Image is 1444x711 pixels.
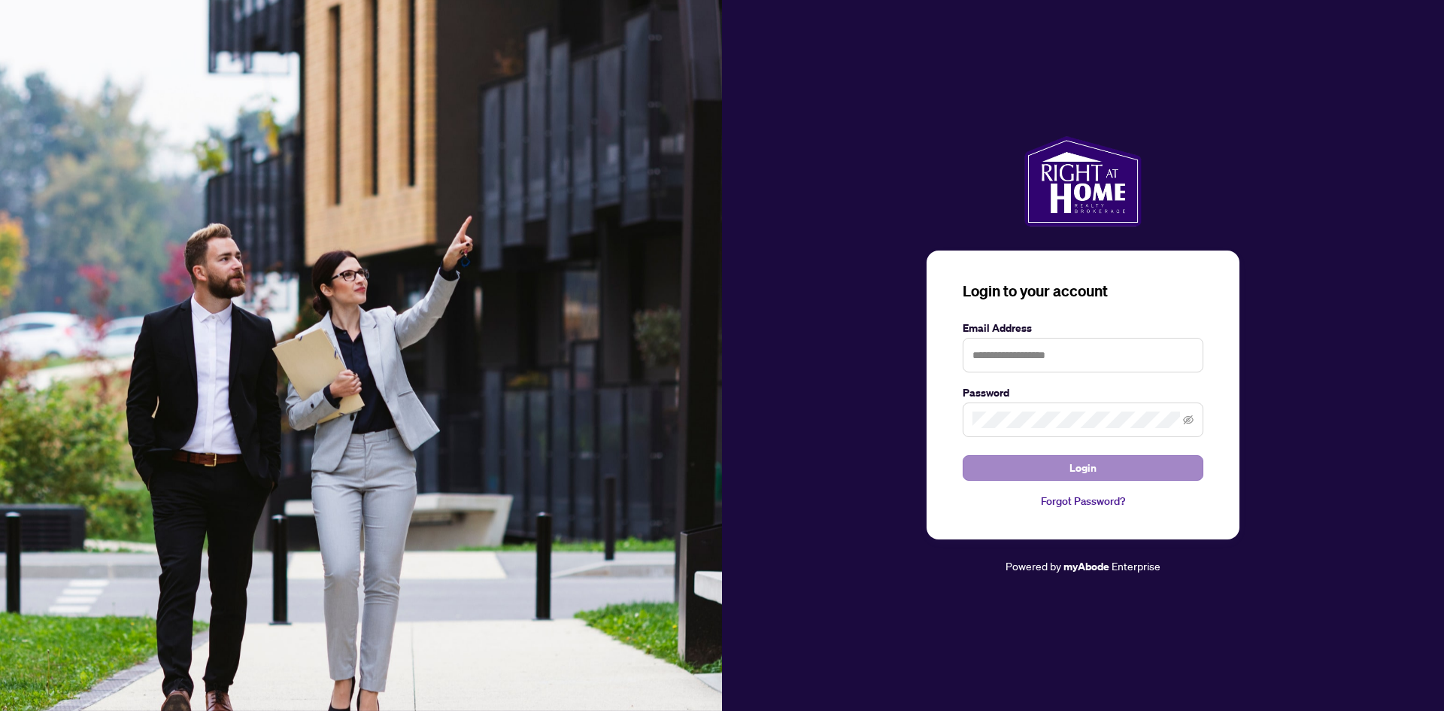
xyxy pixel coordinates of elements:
label: Password [963,384,1203,401]
span: Enterprise [1112,559,1160,573]
label: Email Address [963,320,1203,336]
button: Login [963,455,1203,481]
a: myAbode [1063,558,1109,575]
a: Forgot Password? [963,493,1203,509]
img: ma-logo [1024,136,1141,226]
span: Login [1069,456,1097,480]
h3: Login to your account [963,281,1203,302]
span: Powered by [1006,559,1061,573]
span: eye-invisible [1183,415,1194,425]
